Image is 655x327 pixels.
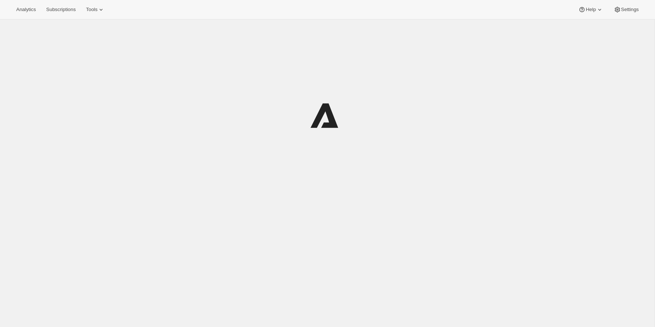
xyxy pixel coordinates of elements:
[46,7,76,13] span: Subscriptions
[82,4,109,15] button: Tools
[621,7,639,13] span: Settings
[42,4,80,15] button: Subscriptions
[586,7,596,13] span: Help
[574,4,607,15] button: Help
[12,4,40,15] button: Analytics
[609,4,643,15] button: Settings
[16,7,36,13] span: Analytics
[86,7,97,13] span: Tools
